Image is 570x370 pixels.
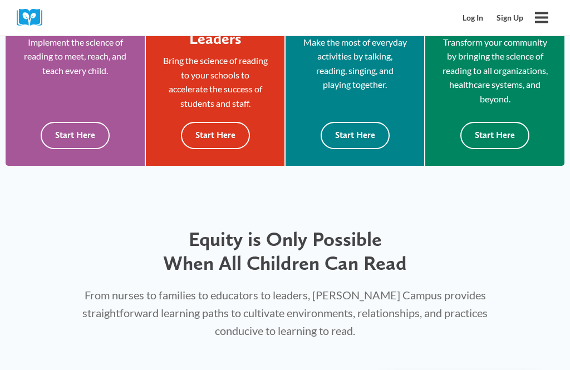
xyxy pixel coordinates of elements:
button: Start Here [41,122,110,150]
a: Sign Up [490,7,530,28]
button: Start Here [321,122,390,150]
p: Transform your community by bringing the science of reading to all organizations, healthcare syst... [442,36,548,107]
button: Open menu [530,6,553,29]
img: Cox Campus [17,9,50,26]
p: Implement the science of reading to meet, reach, and teach every child. [22,36,128,78]
span: Equity is Only Possible When All Children Can Read [163,228,407,275]
p: From nurses to families to educators to leaders, [PERSON_NAME] Campus provides straightforward le... [70,287,500,340]
nav: Secondary Mobile Navigation [456,7,530,28]
button: Start Here [460,122,529,150]
a: Log In [456,7,490,28]
p: Make the most of everyday activities by talking, reading, singing, and playing together. [302,36,407,92]
button: Start Here [181,122,250,150]
p: Bring the science of reading to your schools to accelerate the success of students and staff. [163,54,268,111]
